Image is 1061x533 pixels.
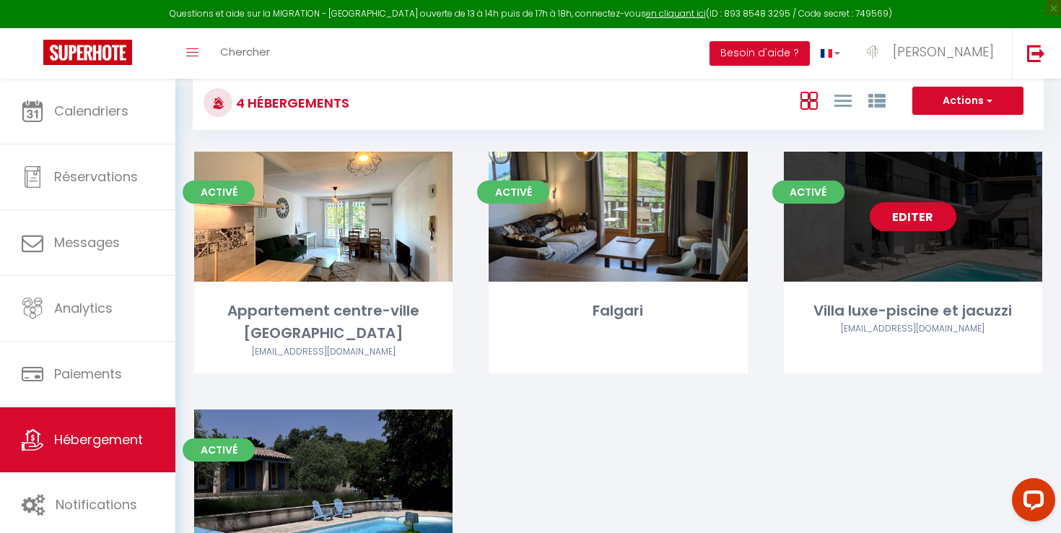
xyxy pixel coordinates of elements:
[209,28,281,79] a: Chercher
[709,41,810,66] button: Besoin d'aide ?
[183,438,255,461] span: Activé
[1027,44,1045,62] img: logout
[183,181,255,204] span: Activé
[575,202,661,231] a: Editer
[893,43,994,61] span: [PERSON_NAME]
[912,87,1023,116] button: Actions
[477,181,549,204] span: Activé
[868,88,886,112] a: Vue par Groupe
[834,88,852,112] a: Vue en Liste
[646,7,706,19] a: en cliquant ici
[54,102,128,120] span: Calendriers
[280,202,367,231] a: Editer
[54,430,143,448] span: Hébergement
[851,28,1012,79] a: ... [PERSON_NAME]
[489,300,747,322] div: Falgari
[772,181,844,204] span: Activé
[280,460,367,489] a: Editer
[220,44,270,59] span: Chercher
[54,365,122,383] span: Paiements
[1000,472,1061,533] iframe: LiveChat chat widget
[194,300,453,345] div: Appartement centre-ville [GEOGRAPHIC_DATA]
[784,300,1042,322] div: Villa luxe-piscine et jacuzzi
[54,299,113,317] span: Analytics
[194,345,453,359] div: Airbnb
[784,322,1042,336] div: Airbnb
[56,495,137,513] span: Notifications
[232,87,349,119] h3: 4 Hébergements
[54,168,138,186] span: Réservations
[800,88,818,112] a: Vue en Box
[43,40,132,65] img: Super Booking
[862,41,883,63] img: ...
[870,202,956,231] a: Editer
[54,233,120,251] span: Messages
